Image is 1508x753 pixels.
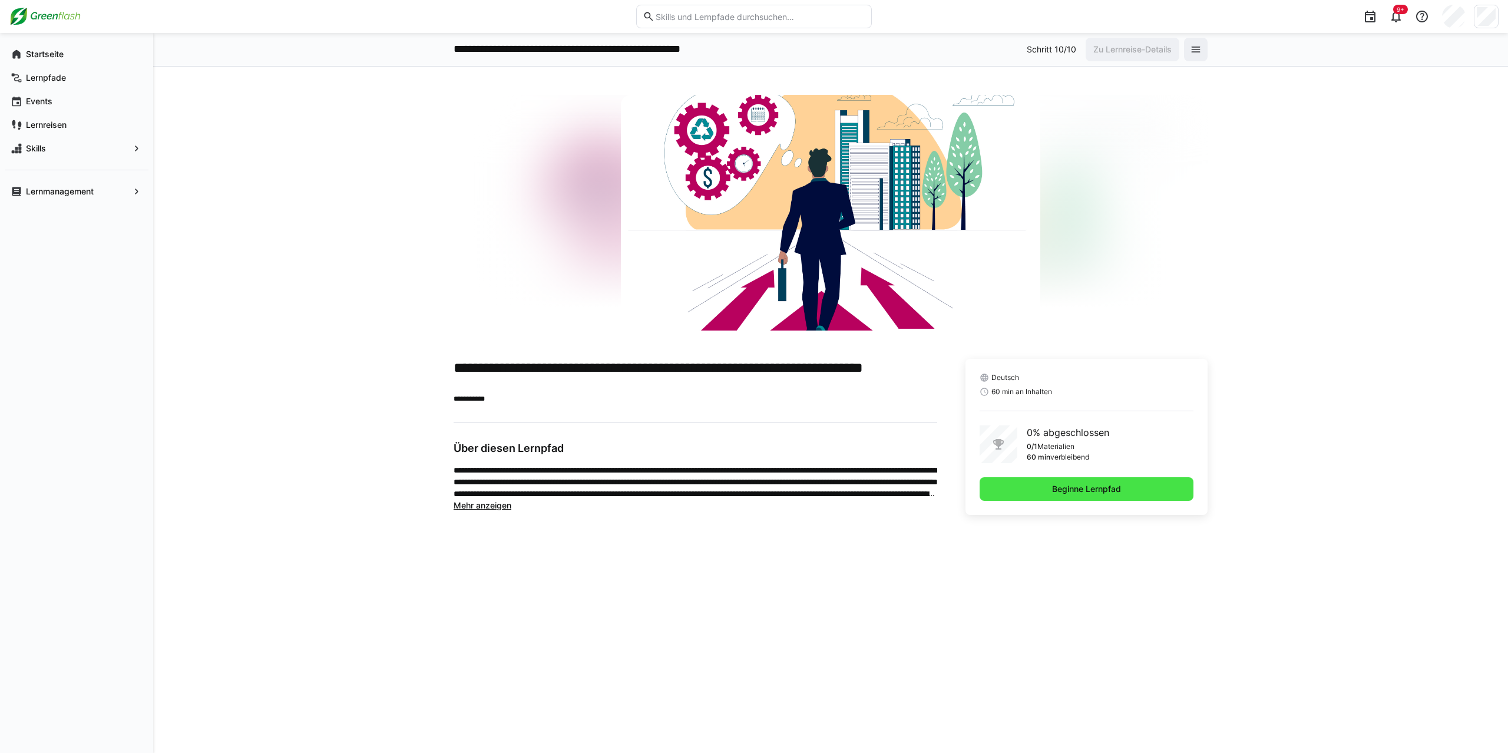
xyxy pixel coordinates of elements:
[1050,483,1123,495] span: Beginne Lernpfad
[1050,453,1089,462] p: verbleibend
[991,373,1019,382] span: Deutsch
[454,500,511,510] span: Mehr anzeigen
[1027,453,1050,462] p: 60 min
[1397,6,1404,13] span: 9+
[1092,44,1173,55] span: Zu Lernreise-Details
[454,442,937,455] h3: Über diesen Lernpfad
[980,477,1193,501] button: Beginne Lernpfad
[1027,425,1109,440] p: 0% abgeschlossen
[654,11,865,22] input: Skills und Lernpfade durchsuchen…
[991,387,1052,397] span: 60 min an Inhalten
[1037,442,1074,451] p: Materialien
[1027,44,1076,55] p: Schritt 10/10
[1027,442,1037,451] p: 0/1
[1086,38,1179,61] button: Zu Lernreise-Details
